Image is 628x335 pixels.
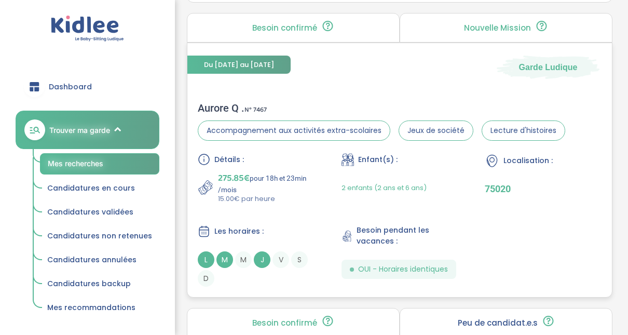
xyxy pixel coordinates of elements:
[47,183,135,193] span: Candidatures en cours
[40,226,159,246] a: Candidatures non retenues
[482,120,565,141] span: Lecture d'histoires
[47,231,152,241] span: Candidatures non retenues
[198,270,214,287] span: D
[40,203,159,222] a: Candidatures validées
[16,68,159,105] a: Dashboard
[216,251,233,268] span: M
[49,125,110,136] span: Trouver ma garde
[519,61,578,73] span: Garde Ludique
[51,16,124,42] img: logo.svg
[485,183,602,194] p: 75020
[47,278,131,289] span: Candidatures backup
[16,111,159,149] a: Trouver ma garde
[47,302,135,313] span: Mes recommandations
[214,226,264,237] span: Les horaires :
[244,104,267,115] span: N° 7467
[291,251,308,268] span: S
[358,154,398,165] span: Enfant(s) :
[48,159,103,168] span: Mes recherches
[198,251,214,268] span: L
[357,225,458,247] span: Besoin pendant les vacances :
[252,319,317,327] p: Besoin confirmé
[342,183,427,193] span: 2 enfants (2 ans et 6 ans)
[214,154,244,165] span: Détails :
[40,153,159,175] a: Mes recherches
[252,24,317,32] p: Besoin confirmé
[47,207,133,217] span: Candidatures validées
[272,251,289,268] span: V
[458,319,538,327] p: Peu de candidat.e.s
[218,194,315,204] p: 15.00€ par heure
[40,298,159,318] a: Mes recommandations
[218,171,250,185] span: 275.85€
[254,251,270,268] span: J
[198,120,390,141] span: Accompagnement aux activités extra-scolaires
[198,102,565,114] div: Aurore Q .
[40,274,159,294] a: Candidatures backup
[40,250,159,270] a: Candidatures annulées
[47,254,136,265] span: Candidatures annulées
[358,264,448,275] span: OUI - Horaires identiques
[218,171,315,194] p: pour 18h et 23min /mois
[235,251,252,268] span: M
[399,120,473,141] span: Jeux de société
[187,56,291,74] span: Du [DATE] au [DATE]
[503,155,553,166] span: Localisation :
[464,24,531,32] p: Nouvelle Mission
[40,179,159,198] a: Candidatures en cours
[49,82,92,92] span: Dashboard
